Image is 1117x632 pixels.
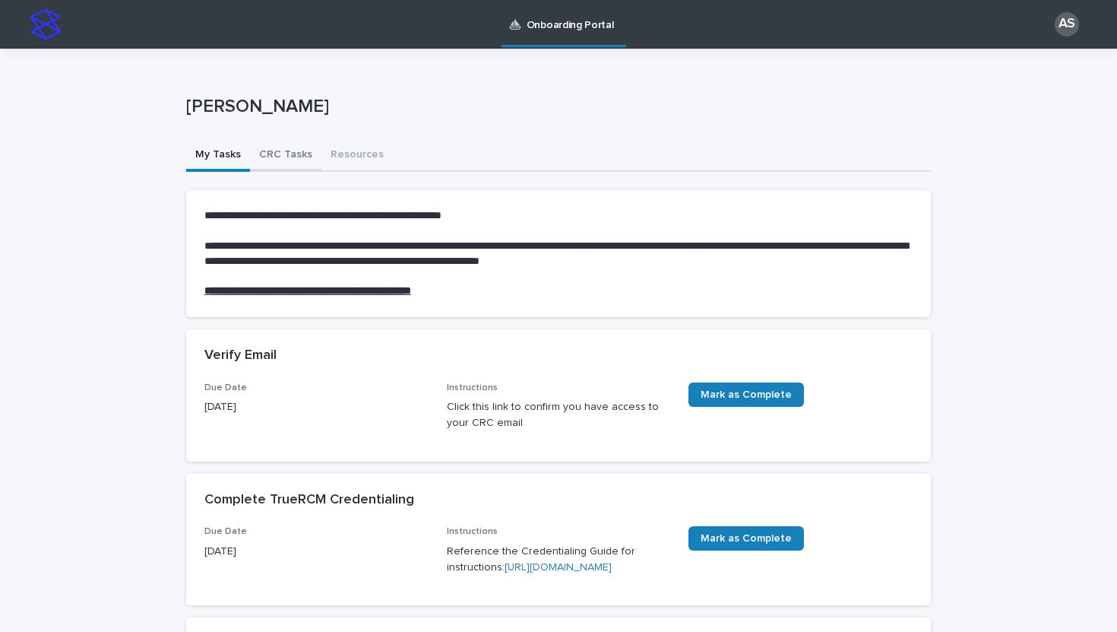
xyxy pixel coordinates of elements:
h2: Complete TrueRCM Credentialing [204,492,414,509]
p: [PERSON_NAME] [186,96,925,118]
h2: Verify Email [204,348,277,364]
a: [URL][DOMAIN_NAME] [505,562,612,573]
button: My Tasks [186,140,250,172]
p: [DATE] [204,544,429,560]
p: Reference the Credentialing Guide for instructions: [447,544,671,576]
span: Mark as Complete [701,533,792,544]
span: Instructions [447,527,498,536]
span: Instructions [447,383,498,392]
div: AS [1055,12,1079,37]
p: Click this link to confirm you have access to your CRC email [447,399,671,431]
a: Mark as Complete [688,383,804,407]
img: stacker-logo-s-only.png [30,9,61,40]
span: Due Date [204,527,247,536]
a: Mark as Complete [688,526,804,551]
p: [DATE] [204,399,429,415]
span: Due Date [204,383,247,392]
button: Resources [321,140,393,172]
span: Mark as Complete [701,389,792,400]
button: CRC Tasks [250,140,321,172]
